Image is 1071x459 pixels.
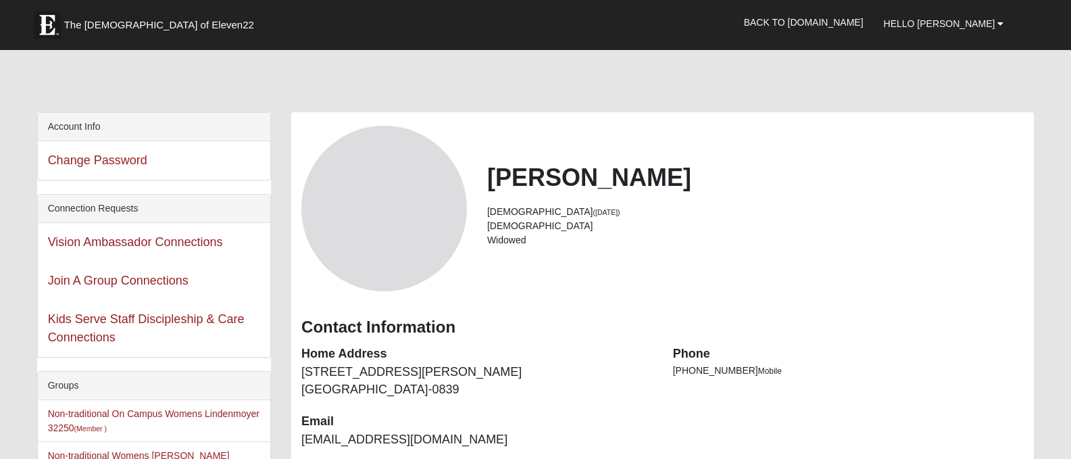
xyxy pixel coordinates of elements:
dt: Phone [673,345,1024,363]
small: (Member ) [74,425,107,433]
img: Eleven22 logo [34,11,61,39]
a: Change Password [48,153,147,167]
a: Non-traditional On Campus Womens Lindenmoyer 32250(Member ) [48,408,259,433]
span: Hello [PERSON_NAME] [884,18,995,29]
h3: Contact Information [301,318,1024,337]
li: [DEMOGRAPHIC_DATA] [487,219,1024,233]
li: Widowed [487,233,1024,247]
h2: [PERSON_NAME] [487,163,1024,192]
dd: [EMAIL_ADDRESS][DOMAIN_NAME] [301,431,653,449]
a: Hello [PERSON_NAME] [874,7,1014,41]
a: The [DEMOGRAPHIC_DATA] of Eleven22 [27,5,297,39]
span: Mobile [758,366,782,376]
div: Account Info [38,113,270,141]
dt: Home Address [301,345,653,363]
span: The [DEMOGRAPHIC_DATA] of Eleven22 [64,18,254,32]
a: Join A Group Connections [48,274,189,287]
a: Vision Ambassador Connections [48,235,223,249]
li: [DEMOGRAPHIC_DATA] [487,205,1024,219]
dd: [STREET_ADDRESS][PERSON_NAME] [GEOGRAPHIC_DATA]-0839 [301,364,653,398]
li: [PHONE_NUMBER] [673,364,1024,378]
a: View Fullsize Photo [301,126,467,291]
dt: Email [301,413,653,431]
div: Groups [38,372,270,400]
div: Connection Requests [38,195,270,223]
a: Kids Serve Staff Discipleship & Care Connections [48,312,245,344]
a: Back to [DOMAIN_NAME] [734,5,874,39]
small: ([DATE]) [593,208,620,216]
